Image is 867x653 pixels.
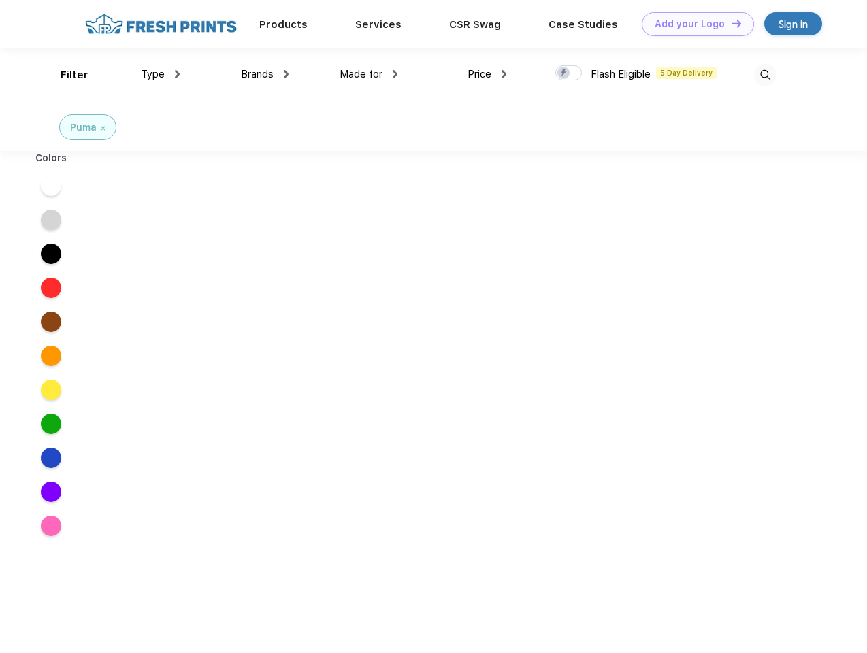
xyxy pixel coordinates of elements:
[340,68,382,80] span: Made for
[101,126,105,131] img: filter_cancel.svg
[393,70,397,78] img: dropdown.png
[449,18,501,31] a: CSR Swag
[141,68,165,80] span: Type
[656,67,717,79] span: 5 Day Delivery
[61,67,88,83] div: Filter
[175,70,180,78] img: dropdown.png
[732,20,741,27] img: DT
[70,120,97,135] div: Puma
[468,68,491,80] span: Price
[591,68,651,80] span: Flash Eligible
[764,12,822,35] a: Sign in
[502,70,506,78] img: dropdown.png
[779,16,808,32] div: Sign in
[81,12,241,36] img: fo%20logo%202.webp
[754,64,776,86] img: desktop_search.svg
[241,68,274,80] span: Brands
[355,18,402,31] a: Services
[25,151,78,165] div: Colors
[655,18,725,30] div: Add your Logo
[284,70,289,78] img: dropdown.png
[259,18,308,31] a: Products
